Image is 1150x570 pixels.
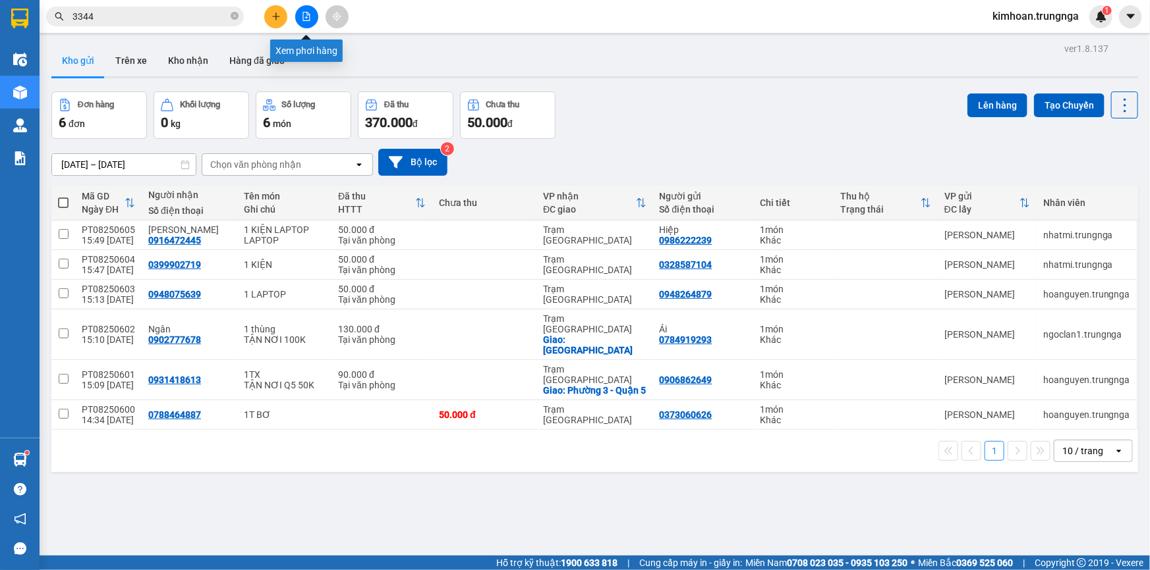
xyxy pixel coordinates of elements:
div: 1 món [760,254,826,265]
span: notification [14,513,26,525]
div: 1 món [760,369,826,380]
svg: open [354,159,364,170]
div: 90.000 đ [338,369,426,380]
div: [PERSON_NAME] [944,329,1030,340]
div: 1 món [760,224,826,235]
span: question-circle [14,483,26,496]
button: Số lượng6món [256,91,351,139]
span: 0 [161,115,168,130]
div: 0948075639 [148,289,201,299]
span: 50.000 [467,115,507,130]
div: VP nhận [543,191,635,201]
div: PT08250601 [82,369,135,380]
button: Trên xe [105,45,158,76]
div: 0906862649 [660,375,712,385]
button: Tạo Chuyến [1034,93,1105,117]
div: 10 / trang [1062,444,1103,457]
div: 0784919293 [660,334,712,345]
div: 50.000 đ [439,409,530,420]
div: 15:13 [DATE] [82,294,135,305]
strong: 0708 023 035 - 0935 103 250 [787,557,907,568]
div: 1 KIỆN [244,259,326,270]
div: Trạm [GEOGRAPHIC_DATA] [543,364,646,385]
button: Chưa thu50.000đ [460,91,556,139]
strong: 0369 525 060 [956,557,1013,568]
span: món [273,118,291,129]
div: Trạm [GEOGRAPHIC_DATA] [543,224,646,246]
div: 0788464887 [148,409,201,420]
button: file-add [295,5,318,28]
button: Bộ lọc [378,149,447,176]
span: Miền Nam [745,556,907,570]
th: Toggle SortBy [536,186,652,220]
div: hoanguyen.trungnga [1043,289,1130,299]
button: plus [264,5,287,28]
div: [PERSON_NAME] [944,409,1030,420]
button: Khối lượng0kg [154,91,249,139]
span: 1 [1105,6,1109,15]
img: warehouse-icon [13,53,27,66]
div: ver 1.8.137 [1064,41,1108,56]
div: Tại văn phòng [338,380,426,390]
div: [PERSON_NAME] [944,230,1030,240]
span: | [1023,556,1025,570]
div: Chưa thu [439,197,530,208]
input: Tìm tên, số ĐT hoặc mã đơn [72,9,228,24]
button: aim [326,5,349,28]
span: kimhoan.trungnga [982,8,1089,24]
div: Tại văn phòng [338,265,426,275]
div: Tại văn phòng [338,294,426,305]
div: ĐC giao [543,204,635,215]
svg: open [1114,446,1124,456]
div: Số lượng [282,100,316,109]
span: Cung cấp máy in - giấy in: [639,556,742,570]
strong: 1900 633 818 [561,557,618,568]
th: Toggle SortBy [331,186,432,220]
div: Giao: Phú Nhuận [543,334,646,355]
div: PT08250605 [82,224,135,235]
div: [PERSON_NAME] [944,259,1030,270]
div: Đã thu [338,191,415,201]
div: 50.000 đ [338,254,426,265]
span: 6 [59,115,66,130]
div: TẬN NƠI 100K [244,334,326,345]
img: logo-vxr [11,9,28,28]
div: VP gửi [944,191,1020,201]
div: 15:09 [DATE] [82,380,135,390]
div: TẬN NƠI Q5 50K [244,380,326,390]
div: 0902777678 [148,334,201,345]
div: Tên món [244,191,326,201]
div: Khối lượng [180,100,220,109]
button: Kho nhận [158,45,219,76]
div: PT08250603 [82,284,135,294]
div: Ghi chú [244,204,326,215]
div: Chưa thu [486,100,520,109]
div: 0916472445 [148,235,201,246]
div: Trạm [GEOGRAPHIC_DATA] [543,254,646,275]
div: Khác [760,415,826,425]
button: Lên hàng [967,93,1027,117]
img: warehouse-icon [13,118,27,132]
div: 15:10 [DATE] [82,334,135,345]
div: 1 món [760,404,826,415]
div: Tại văn phòng [338,235,426,246]
img: icon-new-feature [1095,11,1107,22]
div: LAPTOP [244,235,326,246]
span: kg [171,118,181,129]
div: Khác [760,334,826,345]
div: PT08250602 [82,324,135,334]
span: Miền Bắc [918,556,1013,570]
span: | [627,556,629,570]
div: Số điện thoại [148,205,231,216]
div: 1 LAPTOP [244,289,326,299]
div: Trạm [GEOGRAPHIC_DATA] [543,284,646,305]
div: 1 món [760,284,826,294]
th: Toggle SortBy [938,186,1037,220]
input: Select a date range. [52,154,196,175]
div: Khác [760,294,826,305]
sup: 1 [25,451,29,455]
div: hoanguyen.trungnga [1043,409,1130,420]
div: 0986222239 [660,235,712,246]
div: 0931418613 [148,375,201,385]
div: Đơn hàng [78,100,114,109]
